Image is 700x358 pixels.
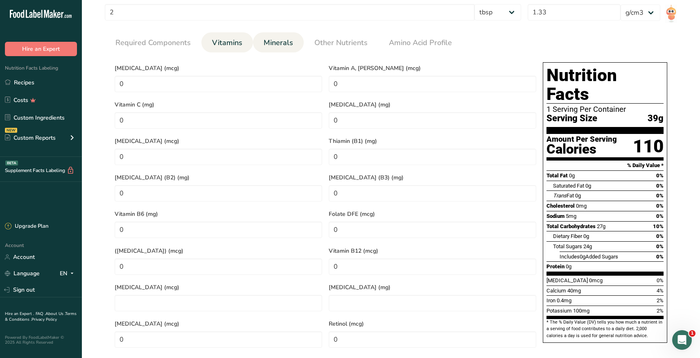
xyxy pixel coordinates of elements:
span: [MEDICAL_DATA] (mcg) [115,137,322,145]
span: ([MEDICAL_DATA]) (mcg) [115,247,322,255]
img: ai-bot.1dcbe71.gif [665,5,677,23]
span: Required Components [115,37,191,48]
span: 0.4mg [557,297,571,304]
div: Powered By FoodLabelMaker © 2025 All Rights Reserved [5,335,77,345]
button: Hire an Expert [5,42,77,56]
i: Trans [553,193,567,199]
span: 39g [648,113,664,124]
span: Dietary Fiber [553,233,582,239]
span: [MEDICAL_DATA] (B2) (mg) [115,173,322,182]
span: [MEDICAL_DATA] (mg) [329,100,536,109]
span: [MEDICAL_DATA] (mcg) [115,64,322,73]
div: Upgrade Plan [5,222,48,231]
span: 1 [689,330,695,337]
span: Cholesterol [546,203,575,209]
span: Retinol (mcg) [329,319,536,328]
span: Saturated Fat [553,183,584,189]
span: [MEDICAL_DATA] (mcg) [115,283,322,292]
h1: Nutrition Facts [546,66,664,104]
a: FAQ . [36,311,45,317]
span: 0mcg [589,277,603,283]
input: Type your density here [528,4,621,20]
span: [MEDICAL_DATA] [546,277,588,283]
span: 0mg [576,203,587,209]
div: Amount Per Serving [546,136,617,143]
span: Iron [546,297,555,304]
span: 0% [656,183,664,189]
a: Terms & Conditions . [5,311,77,322]
iframe: Intercom live chat [672,330,692,350]
span: 0% [656,254,664,260]
span: 0% [656,203,664,209]
a: Privacy Policy [32,317,57,322]
span: 40mg [567,288,581,294]
div: 1 Serving Per Container [546,105,664,113]
span: Total Sugars [553,243,582,249]
span: Calcium [546,288,566,294]
span: Other Nutrients [314,37,368,48]
section: * The % Daily Value (DV) tells you how much a nutrient in a serving of food contributes to a dail... [546,319,664,339]
span: 0% [656,233,664,239]
div: Custom Reports [5,134,56,142]
span: Fat [553,193,574,199]
section: % Daily Value * [546,161,664,170]
span: Thiamin (B1) (mg) [329,137,536,145]
span: 0g [583,233,589,239]
div: Calories [546,143,617,155]
span: Protein [546,263,565,270]
span: Folate DFE (mcg) [329,210,536,218]
span: 4% [657,288,664,294]
div: NEW [5,128,17,133]
span: 0% [657,277,664,283]
span: 0% [656,193,664,199]
span: 10% [653,223,664,229]
span: 0g [566,263,571,270]
span: Vitamin A, [PERSON_NAME] (mcg) [329,64,536,73]
span: Sodium [546,213,565,219]
span: 5mg [566,213,576,219]
span: 0g [580,254,585,260]
span: Vitamins [212,37,242,48]
span: 0% [656,213,664,219]
div: 110 [633,136,664,157]
span: Serving Size [546,113,597,124]
span: [MEDICAL_DATA] (B3) (mg) [329,173,536,182]
span: Minerals [264,37,293,48]
span: 2% [657,297,664,304]
span: Includes Added Sugars [560,254,618,260]
span: Total Carbohydrates [546,223,596,229]
a: Hire an Expert . [5,311,34,317]
span: Vitamin C (mg) [115,100,322,109]
span: 0g [569,172,575,179]
span: 100mg [573,308,589,314]
div: EN [60,269,77,279]
a: About Us . [45,311,65,317]
span: Vitamin B6 (mg) [115,210,322,218]
span: 0g [585,183,591,189]
a: Language [5,266,40,281]
span: Potassium [546,308,572,314]
div: BETA [5,161,18,165]
span: [MEDICAL_DATA] (mg) [329,283,536,292]
span: 2% [657,308,664,314]
span: Vitamin B12 (mcg) [329,247,536,255]
input: Type your serving size here [105,4,474,20]
span: [MEDICAL_DATA] (mcg) [115,319,322,328]
span: 0% [656,243,664,249]
span: 27g [597,223,605,229]
span: 0% [656,172,664,179]
span: Amino Acid Profile [389,37,452,48]
span: 24g [583,243,592,249]
span: 0g [575,193,581,199]
span: Total Fat [546,172,568,179]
